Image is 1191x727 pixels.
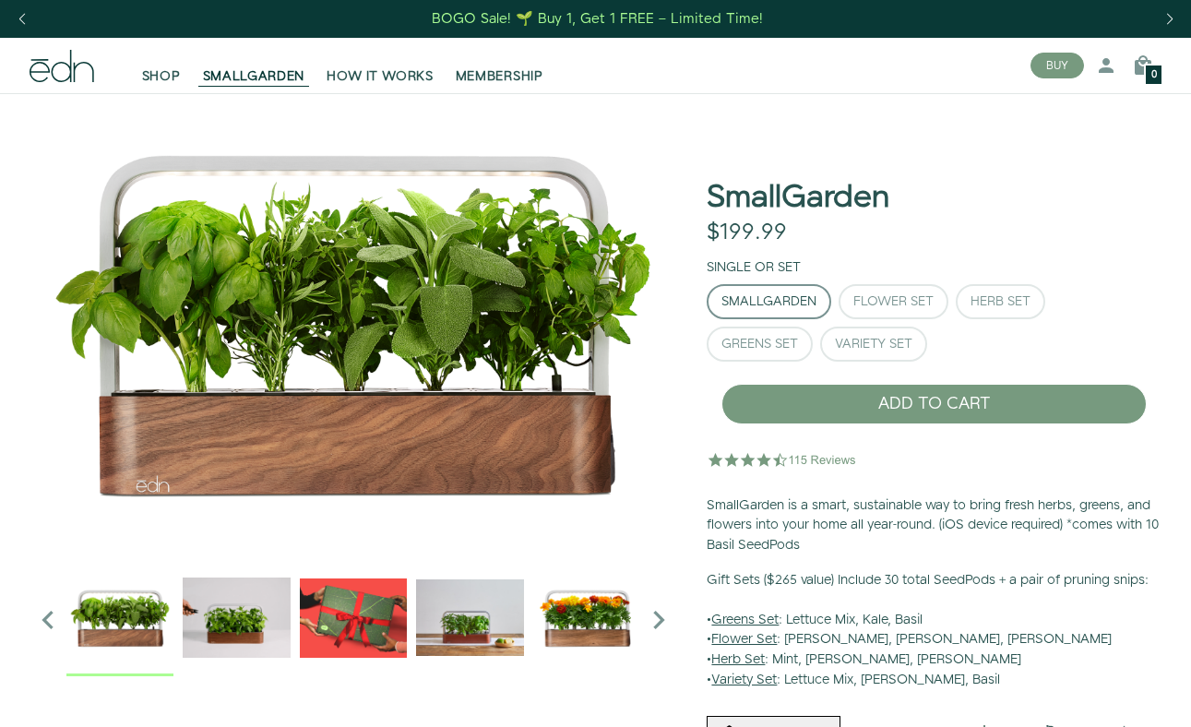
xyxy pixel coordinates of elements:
[835,338,912,351] div: Variety Set
[707,441,859,478] img: 4.5 star rating
[430,5,765,33] a: BOGO Sale! 🌱 Buy 1, Get 1 FREE – Limited Time!
[839,284,948,319] button: Flower Set
[711,611,779,629] u: Greens Set
[192,45,316,86] a: SMALLGARDEN
[30,602,66,638] i: Previous slide
[142,67,181,86] span: SHOP
[533,564,640,671] img: edn-smallgarden-marigold-hero-SLV-2000px_1024x.png
[533,564,640,675] div: 5 / 6
[30,93,677,554] img: Official-EDN-SMALLGARDEN-HERB-HERO-SLV-2000px_4096x.png
[1047,672,1173,718] iframe: Opens a widget where you can find more information
[707,284,831,319] button: SmallGarden
[711,650,765,669] u: Herb Set
[316,45,444,86] a: HOW IT WORKS
[707,571,1149,590] b: Gift Sets ($265 value) Include 30 total SeedPods + a pair of pruning snips:
[327,67,433,86] span: HOW IT WORKS
[1030,53,1084,78] button: BUY
[640,602,677,638] i: Next slide
[711,671,777,689] u: Variety Set
[66,564,173,671] img: Official-EDN-SMALLGARDEN-HERB-HERO-SLV-2000px_1024x.png
[131,45,192,86] a: SHOP
[183,564,290,671] img: edn-trim-basil.2021-09-07_14_55_24_1024x.gif
[721,338,798,351] div: Greens Set
[707,258,801,277] label: Single or Set
[445,45,554,86] a: MEMBERSHIP
[30,93,677,554] div: 1 / 6
[820,327,927,362] button: Variety Set
[721,295,816,308] div: SmallGarden
[183,564,290,675] div: 2 / 6
[456,67,543,86] span: MEMBERSHIP
[203,67,305,86] span: SMALLGARDEN
[707,496,1161,556] p: SmallGarden is a smart, sustainable way to bring fresh herbs, greens, and flowers into your home ...
[707,327,813,362] button: Greens Set
[432,9,763,29] div: BOGO Sale! 🌱 Buy 1, Get 1 FREE – Limited Time!
[853,295,934,308] div: Flower Set
[707,220,787,246] div: $199.99
[711,630,777,649] u: Flower Set
[971,295,1030,308] div: Herb Set
[1151,70,1157,80] span: 0
[416,564,523,675] div: 4 / 6
[66,564,173,675] div: 1 / 6
[707,181,889,215] h1: SmallGarden
[707,571,1161,691] p: • : Lettuce Mix, Kale, Basil • : [PERSON_NAME], [PERSON_NAME], [PERSON_NAME] • : Mint, [PERSON_NA...
[300,564,407,675] div: 3 / 6
[721,384,1147,424] button: ADD TO CART
[416,564,523,671] img: edn-smallgarden-mixed-herbs-table-product-2000px_1024x.jpg
[300,564,407,671] img: EMAILS_-_Holiday_21_PT1_28_9986b34a-7908-4121-b1c1-9595d1e43abe_1024x.png
[956,284,1045,319] button: Herb Set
